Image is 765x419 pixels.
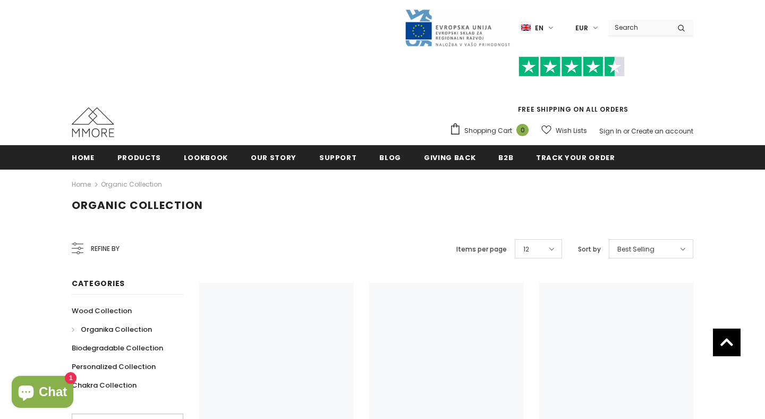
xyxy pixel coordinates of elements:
span: or [623,127,630,136]
span: Personalized Collection [72,362,156,372]
span: Track your order [536,153,615,163]
span: Refine by [91,243,120,255]
span: Best Selling [617,244,654,255]
a: Home [72,145,95,169]
a: Lookbook [184,145,228,169]
a: Home [72,178,91,191]
inbox-online-store-chat: Shopify online store chat [8,376,76,410]
span: Wish Lists [556,125,587,136]
span: Lookbook [184,153,228,163]
a: Shopping Cart 0 [449,123,534,139]
span: Shopping Cart [464,125,512,136]
a: Sign In [599,127,622,136]
img: MMORE Cases [72,107,114,137]
span: Products [117,153,161,163]
a: Blog [379,145,401,169]
label: Items per page [456,244,507,255]
a: Wood Collection [72,301,132,320]
span: Home [72,153,95,163]
a: B2B [498,145,513,169]
span: 12 [523,244,529,255]
a: Wish Lists [541,121,587,140]
span: FREE SHIPPING ON ALL ORDERS [449,61,693,114]
span: support [319,153,357,163]
span: EUR [575,23,588,33]
iframe: Customer reviews powered by Trustpilot [449,77,693,104]
span: Biodegradable Collection [72,343,163,353]
span: Organic Collection [72,198,203,213]
a: Chakra Collection [72,376,137,395]
label: Sort by [578,244,601,255]
a: Javni Razpis [404,23,511,32]
span: B2B [498,153,513,163]
a: Biodegradable Collection [72,339,163,357]
img: i-lang-1.png [521,23,531,32]
a: Track your order [536,145,615,169]
a: Products [117,145,161,169]
a: support [319,145,357,169]
a: Personalized Collection [72,357,156,376]
a: Giving back [424,145,475,169]
span: Categories [72,278,125,289]
a: Organic Collection [101,180,162,189]
span: Our Story [251,153,296,163]
span: Wood Collection [72,306,132,316]
span: Giving back [424,153,475,163]
a: Create an account [631,127,693,136]
span: Organika Collection [81,324,152,334]
span: Chakra Collection [72,380,137,390]
img: Trust Pilot Stars [518,56,625,77]
a: Organika Collection [72,320,152,339]
input: Search Site [608,20,669,35]
img: Javni Razpis [404,9,511,47]
a: Our Story [251,145,296,169]
span: Blog [379,153,401,163]
span: 0 [516,124,529,136]
span: en [535,23,543,33]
